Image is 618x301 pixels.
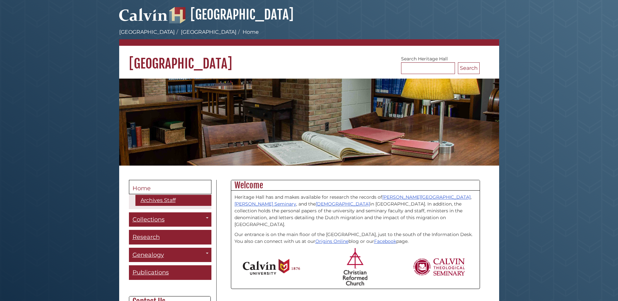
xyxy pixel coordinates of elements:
[119,15,168,21] a: Calvin University
[132,269,169,276] span: Publications
[129,248,211,262] a: Genealogy
[129,212,211,227] a: Collections
[234,201,296,207] a: [PERSON_NAME] Seminary
[129,180,211,194] a: Home
[234,194,476,228] p: Heritage Hall has and makes available for research the records of , , and the in [GEOGRAPHIC_DATA...
[129,265,211,280] a: Publications
[119,5,168,23] img: Calvin
[119,46,499,72] h1: [GEOGRAPHIC_DATA]
[243,259,300,275] img: Calvin University
[132,233,160,241] span: Research
[181,29,236,35] a: [GEOGRAPHIC_DATA]
[458,62,480,74] button: Search
[119,29,175,35] a: [GEOGRAPHIC_DATA]
[413,258,465,276] img: Calvin Theological Seminary
[132,251,164,258] span: Genealogy
[132,185,151,192] span: Home
[169,7,185,23] img: Hekman Library Logo
[234,231,476,245] p: Our entrance is on the main floor of the [GEOGRAPHIC_DATA], just to the south of the Information ...
[374,238,396,244] a: Facebook
[343,248,367,285] img: Christian Reformed Church
[236,28,259,36] li: Home
[132,216,165,223] span: Collections
[119,28,499,46] nav: breadcrumb
[382,194,471,200] a: [PERSON_NAME][GEOGRAPHIC_DATA]
[169,6,294,23] a: [GEOGRAPHIC_DATA]
[135,195,211,206] a: Archives Staff
[316,201,370,207] a: [DEMOGRAPHIC_DATA]
[231,180,480,191] h2: Welcome
[129,230,211,245] a: Research
[315,238,348,244] a: Origins Online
